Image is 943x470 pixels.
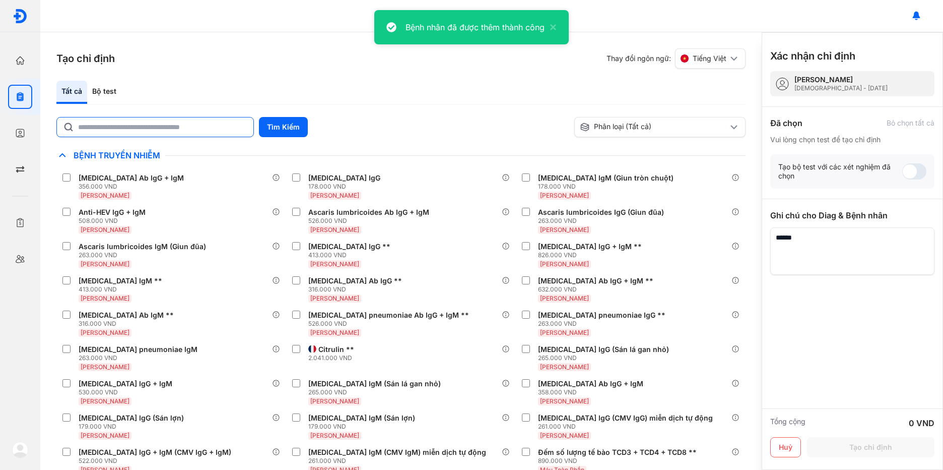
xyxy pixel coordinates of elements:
div: [MEDICAL_DATA] IgG [308,173,380,183]
div: Phân loại (Tất cả) [580,122,728,132]
span: [PERSON_NAME] [540,192,589,199]
div: 263.000 VND [538,217,668,225]
div: [DEMOGRAPHIC_DATA] - [DATE] [794,84,888,92]
div: 261.000 VND [538,423,717,431]
span: [PERSON_NAME] [310,260,359,268]
div: [MEDICAL_DATA] IgM (Sán lợn) [308,414,415,423]
div: 522.000 VND [79,457,235,465]
div: 413.000 VND [308,251,394,259]
div: 265.000 VND [308,388,445,396]
div: [MEDICAL_DATA] IgG (CMV IgG) miễn dịch tự động [538,414,713,423]
span: [PERSON_NAME] [310,329,359,336]
div: Citrulin ** [318,345,354,354]
div: [MEDICAL_DATA] Ab IgG ** [308,276,402,285]
div: 530.000 VND [79,388,176,396]
button: close [545,21,557,33]
span: [PERSON_NAME] [81,226,129,233]
span: [PERSON_NAME] [540,432,589,439]
div: 179.000 VND [79,423,188,431]
div: [MEDICAL_DATA] IgM (Sán lá gan nhỏ) [308,379,441,388]
div: 826.000 VND [538,251,646,259]
div: Anti-HEV IgG + IgM [79,208,146,217]
div: 526.000 VND [308,217,433,225]
span: [PERSON_NAME] [540,363,589,371]
div: 890.000 VND [538,457,701,465]
div: 508.000 VND [79,217,150,225]
div: 356.000 VND [79,183,188,191]
div: Bộ test [87,81,121,104]
span: [PERSON_NAME] [81,432,129,439]
div: [MEDICAL_DATA] IgG (Sán lá gan nhỏ) [538,345,669,354]
div: 2.041.000 VND [308,354,358,362]
div: Ghi chú cho Diag & Bệnh nhân [770,209,934,221]
span: [PERSON_NAME] [540,397,589,405]
div: 263.000 VND [79,354,201,362]
div: [MEDICAL_DATA] Ab IgG + IgM ** [538,276,653,285]
div: [MEDICAL_DATA] IgG (Sán lợn) [79,414,184,423]
span: Bệnh Truyền Nhiễm [69,150,165,160]
button: Tạo chỉ định [807,437,934,457]
div: [MEDICAL_DATA] IgG + IgM [79,379,172,388]
div: Tất cả [56,81,87,104]
span: [PERSON_NAME] [310,192,359,199]
div: 358.000 VND [538,388,647,396]
span: [PERSON_NAME] [81,260,129,268]
span: [PERSON_NAME] [540,295,589,302]
h3: Xác nhận chỉ định [770,49,855,63]
span: [PERSON_NAME] [310,432,359,439]
div: 263.000 VND [538,320,669,328]
div: 316.000 VND [79,320,178,328]
div: Thay đổi ngôn ngữ: [607,48,746,69]
div: [MEDICAL_DATA] IgG + IgM (CMV IgG + IgM) [79,448,231,457]
div: [MEDICAL_DATA] IgG + IgM ** [538,242,642,251]
div: 178.000 VND [538,183,678,191]
div: [MEDICAL_DATA] IgM (Giun tròn chuột) [538,173,673,183]
span: [PERSON_NAME] [310,397,359,405]
div: Đã chọn [770,117,802,129]
img: logo [12,442,28,458]
div: Ascaris lumbricoides IgM (Giun đũa) [79,242,206,251]
div: [MEDICAL_DATA] Ab IgG + IgM [79,173,184,183]
div: Vui lòng chọn test để tạo chỉ định [770,135,934,144]
div: 179.000 VND [308,423,419,431]
span: Tiếng Việt [693,54,726,63]
span: [PERSON_NAME] [81,329,129,336]
span: [PERSON_NAME] [310,295,359,302]
span: [PERSON_NAME] [81,363,129,371]
div: [MEDICAL_DATA] Ab IgM ** [79,311,174,320]
div: 526.000 VND [308,320,473,328]
div: Tạo bộ test với các xét nghiệm đã chọn [778,162,902,181]
div: 632.000 VND [538,285,657,293]
div: 316.000 VND [308,285,406,293]
button: Huỷ [770,437,801,457]
div: 261.000 VND [308,457,490,465]
div: [MEDICAL_DATA] IgM (CMV IgM) miễn dịch tự động [308,448,486,457]
div: Bệnh nhân đã được thêm thành công [406,21,545,33]
div: [MEDICAL_DATA] pneumoniae Ab IgG + IgM ** [308,311,469,320]
span: [PERSON_NAME] [540,329,589,336]
span: [PERSON_NAME] [81,192,129,199]
div: Bỏ chọn tất cả [887,119,934,128]
img: logo [13,9,28,24]
div: [MEDICAL_DATA] pneumoniae IgG ** [538,311,665,320]
span: [PERSON_NAME] [81,295,129,302]
div: 265.000 VND [538,354,673,362]
div: [PERSON_NAME] [794,75,888,84]
button: Tìm Kiếm [259,117,308,137]
div: 178.000 VND [308,183,384,191]
div: [MEDICAL_DATA] pneumoniae IgM [79,345,197,354]
div: Ascaris lumbricoides IgG (Giun đũa) [538,208,664,217]
span: [PERSON_NAME] [310,226,359,233]
div: [MEDICAL_DATA] IgM ** [79,276,162,285]
div: Tổng cộng [770,417,805,429]
div: 413.000 VND [79,285,166,293]
span: [PERSON_NAME] [540,260,589,268]
div: 263.000 VND [79,251,210,259]
div: Đếm số lượng tế bào TCD3 + TCD4 + TCD8 ** [538,448,697,457]
h3: Tạo chỉ định [56,51,115,66]
div: 0 VND [909,417,934,429]
div: [MEDICAL_DATA] Ab IgG + IgM [538,379,643,388]
span: [PERSON_NAME] [540,226,589,233]
div: [MEDICAL_DATA] IgG ** [308,242,390,251]
div: Ascaris lumbricoides Ab IgG + IgM [308,208,429,217]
